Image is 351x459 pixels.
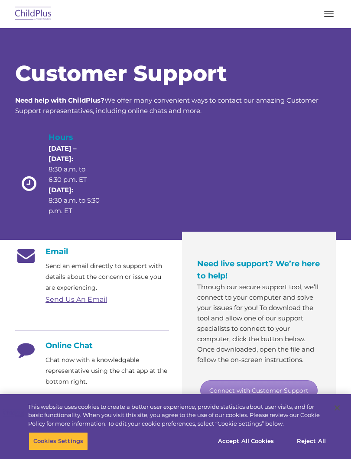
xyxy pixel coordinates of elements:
span: Need live support? We’re here to help! [197,259,320,281]
h4: Email [15,247,169,256]
p: Through our secure support tool, we’ll connect to your computer and solve your issues for you! To... [197,282,321,365]
button: Accept All Cookies [213,432,279,450]
button: Cookies Settings [29,432,88,450]
a: Send Us An Email [45,295,107,304]
button: Close [328,398,347,417]
h4: Hours [49,131,100,143]
span: We offer many convenient ways to contact our amazing Customer Support representatives, including ... [15,96,318,115]
strong: [DATE]: [49,186,73,194]
span: Customer Support [15,60,227,87]
img: ChildPlus by Procare Solutions [13,4,54,24]
button: Reject All [284,432,338,450]
p: 8:30 a.m. to 6:30 p.m. ET 8:30 a.m. to 5:30 p.m. ET [49,143,100,216]
a: Connect with Customer Support [200,380,318,401]
div: This website uses cookies to create a better user experience, provide statistics about user visit... [28,403,327,428]
strong: [DATE] – [DATE]: [49,144,77,163]
p: Send an email directly to support with details about the concern or issue you are experiencing. [45,261,169,293]
h4: Online Chat [15,341,169,350]
p: Chat now with a knowledgable representative using the chat app at the bottom right. [45,355,169,387]
strong: Need help with ChildPlus? [15,96,104,104]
